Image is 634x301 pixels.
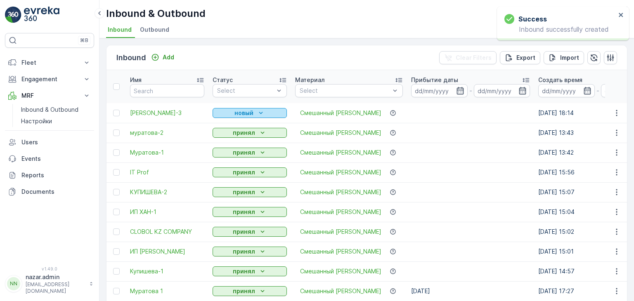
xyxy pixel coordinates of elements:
a: Смешанный ПЭТ [300,188,381,196]
p: Select [217,87,274,95]
span: ИП [PERSON_NAME] [130,247,204,256]
a: ИП ХАН-1 [130,208,204,216]
div: Toggle Row Selected [113,228,120,235]
p: - [596,86,599,96]
button: принял [213,207,287,217]
span: Смешанный [PERSON_NAME] [300,228,381,236]
a: Смешанный ПЭТ [300,267,381,275]
div: Toggle Row Selected [113,288,120,294]
a: Смешанный ПЭТ [300,228,381,236]
p: Материал [295,76,324,84]
button: принял [213,128,287,138]
p: Engagement [21,75,78,83]
button: Clear Filters [439,51,497,64]
a: Смешанный ПЭТ [300,148,381,157]
a: Смешанный ПЭТ [300,247,381,256]
p: новый [234,109,253,117]
span: Муратова 1 [130,287,204,295]
a: Смешанный ПЭТ [300,208,381,216]
p: принял [233,267,255,275]
button: принял [213,227,287,237]
a: Настройки [18,115,94,127]
button: NNnazar.admin[EMAIL_ADDRESS][DOMAIN_NAME] [5,273,94,294]
input: dd/mm/yyyy [411,84,468,97]
span: Смешанный [PERSON_NAME] [300,247,381,256]
div: NN [7,277,20,290]
button: Export [500,51,540,64]
p: принял [233,208,255,216]
p: Прибытие даты [411,76,458,84]
span: Смешанный [PERSON_NAME] [300,168,381,176]
button: принял [213,247,287,256]
p: Users [21,138,91,146]
a: Reports [5,167,94,183]
button: Engagement [5,71,94,87]
h3: Success [518,14,547,24]
div: Toggle Row Selected [113,189,120,195]
a: муратова-2 [130,129,204,137]
button: принял [213,187,287,197]
button: принял [213,167,287,177]
button: принял [213,148,287,158]
a: Смешанный ПЭТ [300,168,381,176]
p: Настройки [21,117,52,125]
p: принял [233,148,255,157]
p: Export [516,54,535,62]
a: Events [5,150,94,167]
div: Toggle Row Selected [113,209,120,215]
a: IT Prof [130,168,204,176]
span: Смешанный [PERSON_NAME] [300,208,381,216]
p: MRF [21,92,78,100]
button: close [618,12,624,19]
p: nazar.admin [26,273,85,281]
div: Toggle Row Selected [113,110,120,116]
p: Inbound [116,52,146,63]
div: Toggle Row Selected [113,129,120,136]
p: Статус [213,76,233,84]
input: dd/mm/yyyy [538,84,595,97]
button: Fleet [5,54,94,71]
span: Смешанный [PERSON_NAME] [300,129,381,137]
span: Смешанный [PERSON_NAME] [300,109,381,117]
input: Search [130,84,204,97]
span: Смешанный [PERSON_NAME] [300,148,381,157]
button: Add [148,52,177,62]
a: Муратова-1 [130,148,204,157]
p: Создать время [538,76,582,84]
span: Смешанный [PERSON_NAME] [300,267,381,275]
p: принял [233,129,255,137]
p: Inbound successfully created [504,26,616,33]
img: logo_light-DOdMpM7g.png [24,7,59,23]
input: dd/mm/yyyy [474,84,530,97]
button: Import [544,51,584,64]
div: Toggle Row Selected [113,248,120,255]
p: принял [233,168,255,176]
span: Смешанный [PERSON_NAME] [300,188,381,196]
a: CLOBOL KZ COMPANY [130,228,204,236]
span: Смешанный [PERSON_NAME] [300,287,381,295]
p: ⌘B [80,37,88,44]
p: Select [300,87,390,95]
div: Toggle Row Selected [113,149,120,156]
img: logo [5,7,21,23]
p: Import [560,54,579,62]
p: Имя [130,76,142,84]
td: [DATE] [407,281,534,301]
a: Documents [5,183,94,200]
p: принял [233,188,255,196]
p: Clear Filters [456,54,492,62]
a: Купишева-1 [130,267,204,275]
p: Documents [21,188,91,196]
a: Смешанный ПЭТ [300,129,381,137]
p: - [469,86,472,96]
p: Add [163,53,174,61]
a: КУПИШЕВА-2 [130,188,204,196]
p: Inbound & Outbound [21,106,78,114]
a: Inbound & Outbound [18,104,94,115]
button: принял [213,266,287,276]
